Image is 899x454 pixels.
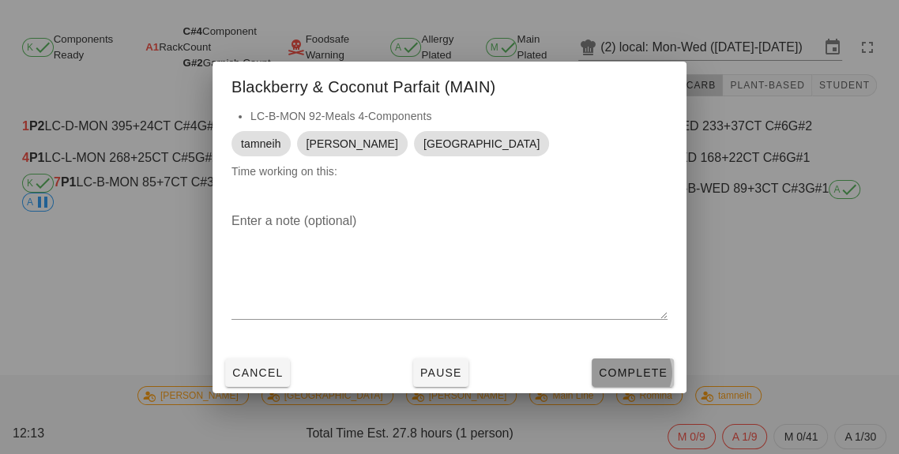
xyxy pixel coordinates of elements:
[419,366,462,379] span: Pause
[231,366,284,379] span: Cancel
[598,366,668,379] span: Complete
[250,107,668,125] li: LC-B-MON 92-Meals 4-Components
[413,358,468,387] button: Pause
[213,107,686,196] div: Time working on this:
[423,131,540,156] span: [GEOGRAPHIC_DATA]
[225,358,290,387] button: Cancel
[592,358,674,387] button: Complete
[213,62,686,107] div: Blackberry & Coconut Parfait (MAIN)
[241,131,281,156] span: tamneih
[307,131,398,156] span: [PERSON_NAME]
